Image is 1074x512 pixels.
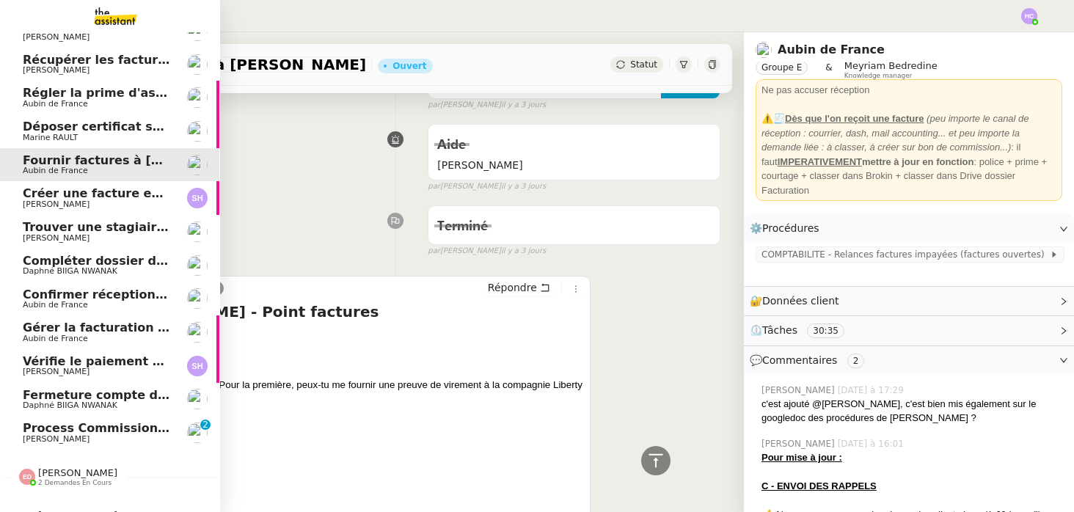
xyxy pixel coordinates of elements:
div: c'est ajouté @[PERSON_NAME], c'est bien mis également sur le googledoc des procédures de [PERSON_... [761,397,1062,425]
span: [PERSON_NAME] [437,157,711,174]
span: [PERSON_NAME] [761,437,838,450]
u: Dès que l'on reçoit une facture [785,113,924,124]
span: COMPTABILITE - Relances factures impayées (factures ouvertes) [761,247,1050,262]
img: users%2FKPVW5uJ7nAf2BaBJPZnFMauzfh73%2Favatar%2FDigitalCollectionThumbnailHandler.jpeg [187,389,208,409]
img: users%2FERVxZKLGxhVfG9TsREY0WEa9ok42%2Favatar%2Fportrait-563450-crop.jpg [187,222,208,242]
span: [PERSON_NAME] [761,384,838,397]
div: Ouvert [392,62,426,70]
span: & [825,60,832,79]
u: Pour mise à jour : [761,452,842,463]
button: Répondre [483,279,555,296]
span: Daphné BIIGA NWANAK [23,401,117,410]
strong: mettre à jour en fonction [778,156,974,167]
span: par [428,99,440,111]
small: [PERSON_NAME] [428,180,546,193]
span: Fermeture compte domiciliation Kandbaz [23,388,296,402]
div: Ne pas accuser réception [761,83,1056,98]
img: users%2FSclkIUIAuBOhhDrbgjtrSikBoD03%2Favatar%2F48cbc63d-a03d-4817-b5bf-7f7aeed5f2a9 [187,87,208,108]
span: Statut [630,59,657,70]
span: [DATE] à 16:01 [838,437,907,450]
img: svg [1021,8,1037,24]
span: Aide [437,139,466,152]
span: Commentaires [762,354,837,366]
span: Terminé [437,220,488,233]
img: users%2FSclkIUIAuBOhhDrbgjtrSikBoD03%2Favatar%2F48cbc63d-a03d-4817-b5bf-7f7aeed5f2a9 [756,42,772,58]
span: Vérifie le paiement de la facture 24513 [23,354,282,368]
nz-badge-sup: 2 [200,420,211,430]
u: C - ENVOI DES RAPPELS [761,480,877,491]
img: users%2Fa6PbEmLwvGXylUqKytRPpDpAx153%2Favatar%2Ffanny.png [187,423,208,443]
img: svg [187,356,208,376]
span: Créer une facture en anglais immédiatement [23,186,320,200]
span: il y a 3 jours [501,99,546,111]
span: Compléter dossier domiciliation asso sur Se Domicilier [23,254,384,268]
img: users%2FSclkIUIAuBOhhDrbgjtrSikBoD03%2Favatar%2F48cbc63d-a03d-4817-b5bf-7f7aeed5f2a9 [187,288,208,309]
span: il y a 3 jours [501,180,546,193]
span: Ok je m’occupe de la deuxième. Pour la première, peux-tu me fournir une preuve de virement à la c... [77,379,582,405]
nz-tag: 30:35 [807,323,844,338]
span: Aubin de France [23,99,88,109]
span: Données client [762,295,839,307]
span: [PERSON_NAME] [38,467,117,478]
span: Fournir factures à [PERSON_NAME] [76,57,366,72]
span: Régler la prime d'assurance [23,86,208,100]
span: Knowledge manager [844,72,913,80]
span: [PERSON_NAME] [23,200,89,209]
nz-tag: Groupe E [756,60,808,75]
a: Aubin de France [778,43,885,56]
span: par [428,245,440,257]
div: ⏲️Tâches 30:35 [744,316,1074,345]
span: Procédures [762,222,819,234]
div: ⚙️Procédures [744,214,1074,243]
img: users%2Fo4K84Ijfr6OOM0fa5Hz4riIOf4g2%2Favatar%2FChatGPT%20Image%201%20aou%CC%82t%202025%2C%2010_2... [187,121,208,142]
span: 🔐 [750,293,845,310]
span: Déposer certificat sur Opco [23,120,204,134]
span: Aubin de France [23,300,88,310]
img: users%2FSclkIUIAuBOhhDrbgjtrSikBoD03%2Favatar%2F48cbc63d-a03d-4817-b5bf-7f7aeed5f2a9 [187,155,208,175]
span: par [428,180,440,193]
span: Tâches [762,324,797,336]
span: [PERSON_NAME] [23,367,89,376]
span: Gérer la facturation des avenants [23,321,246,334]
span: Récupérer les factures EDF et Orange [23,53,273,67]
img: users%2FIRICEYtWuOZgy9bUGBIlDfdl70J2%2Favatar%2Fb71601d1-c386-41cd-958b-f9b5fc102d64 [187,54,208,75]
span: 💬 [750,354,870,366]
div: 💬Commentaires 2 [744,346,1074,375]
span: Process Commission Payment [23,421,219,435]
span: Aubin de France [23,166,88,175]
span: Confirmer réception montant pour police 25HISLF21383 [23,288,393,301]
span: Trouver une stagiaire administrative [23,220,265,234]
div: 🔐Données client [744,287,1074,315]
img: users%2FSclkIUIAuBOhhDrbgjtrSikBoD03%2Favatar%2F48cbc63d-a03d-4817-b5bf-7f7aeed5f2a9 [187,322,208,343]
em: (peu importe le canal de réception : courrier, dash, mail accounting... et peu importe la demande... [761,113,1029,153]
span: 2 demandes en cours [38,479,112,487]
span: [DATE] à 17:29 [838,384,907,397]
p: 2 [202,420,208,433]
app-user-label: Knowledge manager [844,60,938,79]
span: il y a 3 jours [501,245,546,257]
span: ⏲️ [750,324,857,336]
img: users%2FKPVW5uJ7nAf2BaBJPZnFMauzfh73%2Favatar%2FDigitalCollectionThumbnailHandler.jpeg [187,255,208,276]
span: Marine RAULT [23,133,78,142]
span: Aubin de France [23,334,88,343]
small: [PERSON_NAME] [428,245,546,257]
span: Daphné BIIGA NWANAK [23,266,117,276]
span: [PERSON_NAME] [23,233,89,243]
h4: RE: [PERSON_NAME] - Point factures [77,301,584,322]
img: svg [19,469,35,485]
span: Répondre [488,280,537,295]
span: Fournir factures à [PERSON_NAME] [23,153,255,167]
span: [PERSON_NAME] [23,65,89,75]
img: svg [187,188,208,208]
span: [PERSON_NAME] [23,434,89,444]
nz-tag: 2 [847,354,865,368]
div: ⚠️🧾 : il faut : police + prime + courtage + classer dans Brokin + classer dans Drive dossier Fact... [761,111,1056,197]
u: IMPERATIVEMENT [778,156,862,167]
small: [PERSON_NAME] [428,99,546,111]
span: ⚙️ [750,220,826,237]
span: [PERSON_NAME] [23,32,89,42]
span: Meyriam Bedredine [844,60,938,71]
